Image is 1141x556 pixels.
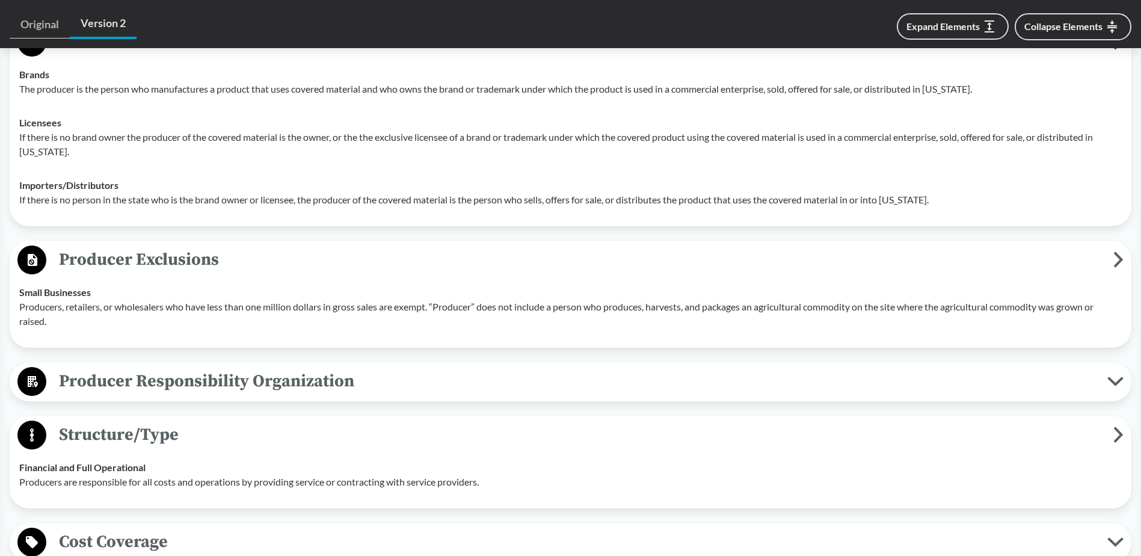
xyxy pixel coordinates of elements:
[19,179,118,191] strong: Importers/​Distributors
[46,421,1113,448] span: Structure/Type
[19,462,146,473] strong: Financial and Full Operational
[19,475,1122,489] p: Producers are responsible for all costs and operations by providing service or contracting with s...
[14,366,1127,397] button: Producer Responsibility Organization
[14,245,1127,276] button: Producer Exclusions
[19,130,1122,159] p: If there is no brand owner the producer of the covered material is the owner, or the the exclusiv...
[19,193,1122,207] p: If there is no person in the state who is the brand owner or licensee, the producer of the covere...
[897,13,1009,40] button: Expand Elements
[19,82,1122,96] p: The producer is the person who manufactures a product that uses covered material and who owns the...
[10,11,70,39] a: Original
[14,420,1127,451] button: Structure/Type
[70,10,137,39] a: Version 2
[46,368,1107,395] span: Producer Responsibility Organization
[46,528,1107,555] span: Cost Coverage
[19,69,49,80] strong: Brands
[19,286,91,298] strong: Small Businesses
[1015,13,1131,40] button: Collapse Elements
[19,117,61,128] strong: Licensees
[46,246,1113,273] span: Producer Exclusions
[19,300,1122,329] p: Producers, retailers, or wholesalers who have less than one million dollars in gross sales are ex...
